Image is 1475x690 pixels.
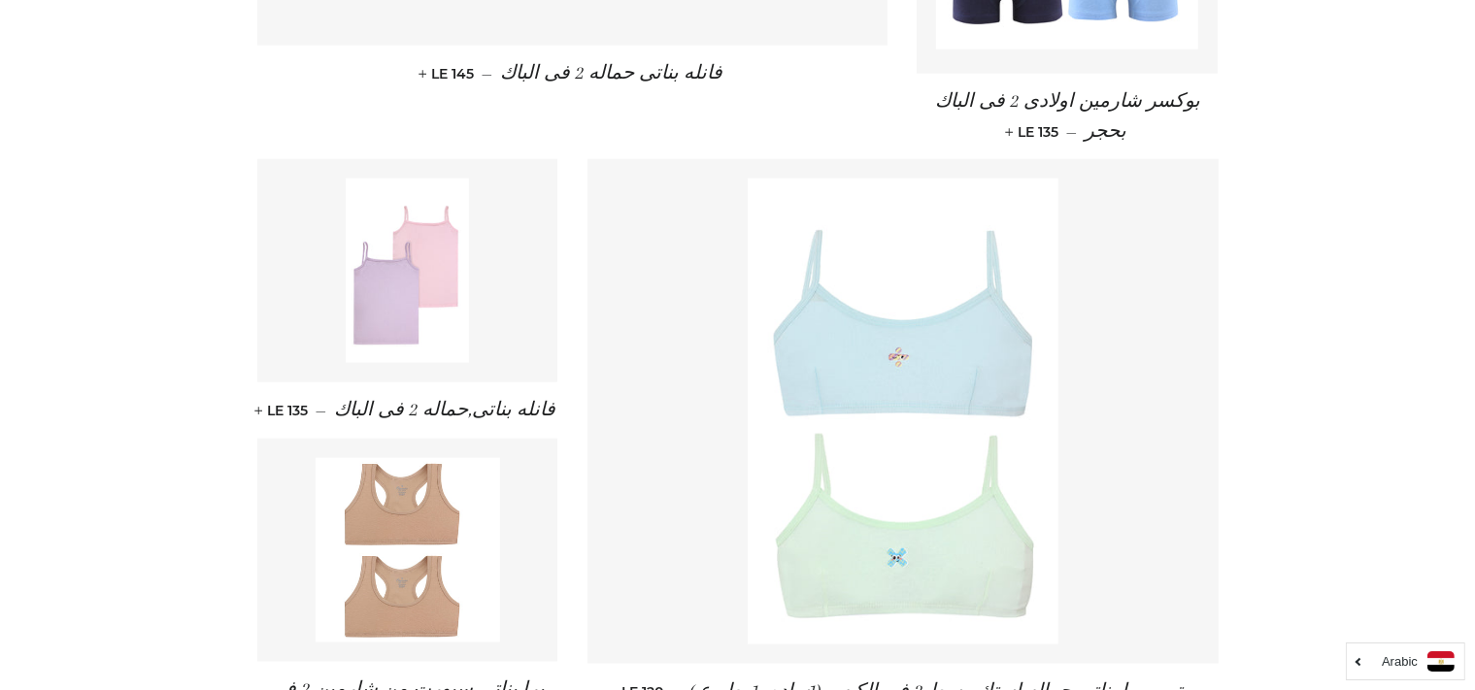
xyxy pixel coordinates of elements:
i: Arabic [1382,655,1418,668]
span: — [316,402,326,419]
span: فانله بناتى,حماله 2 فى الباك [334,399,555,420]
a: فانله بناتى حماله 2 فى الباك — LE 145 [257,46,888,101]
a: Arabic [1357,651,1455,672]
span: LE 135 [1009,123,1058,141]
span: بوكسر شارمين اولادى 2 فى الباك بحجر [935,90,1200,142]
span: LE 145 [422,65,474,82]
span: فانله بناتى حماله 2 فى الباك [500,62,722,83]
span: — [482,65,492,82]
span: — [1066,123,1077,141]
a: بوكسر شارمين اولادى 2 فى الباك بحجر — LE 135 [917,74,1218,160]
span: LE 135 [258,402,308,419]
a: فانله بناتى,حماله 2 فى الباك — LE 135 [257,382,558,438]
